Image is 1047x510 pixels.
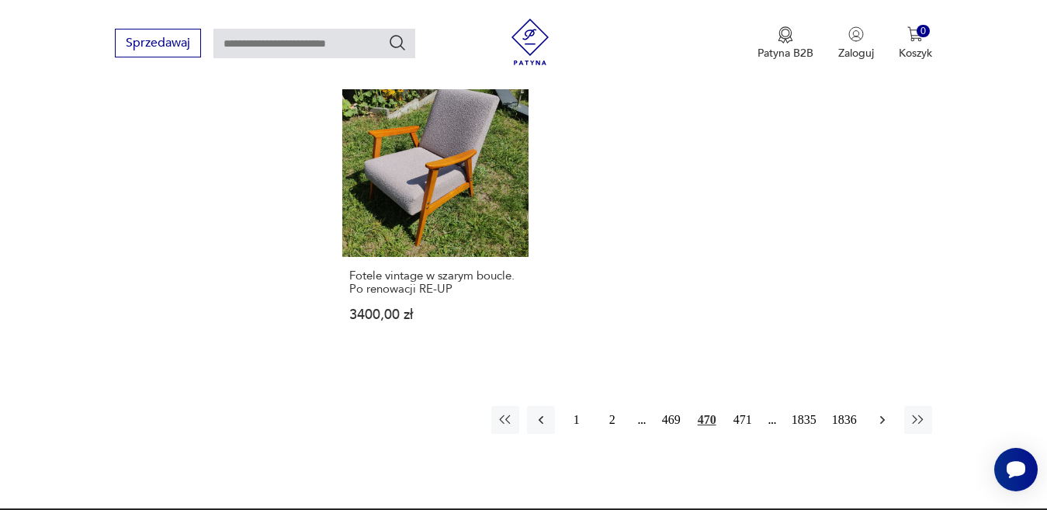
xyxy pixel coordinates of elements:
[349,308,522,321] p: 3400,00 zł
[657,406,685,434] button: 469
[917,25,930,38] div: 0
[848,26,864,42] img: Ikonka użytkownika
[778,26,793,43] img: Ikona medalu
[899,26,932,61] button: 0Koszyk
[729,406,757,434] button: 471
[342,71,529,352] a: Fotele vintage w szarym boucle. Po renowacji RE-UPFotele vintage w szarym boucle. Po renowacji RE...
[828,406,861,434] button: 1836
[388,33,407,52] button: Szukaj
[758,26,813,61] a: Ikona medaluPatyna B2B
[758,46,813,61] p: Patyna B2B
[563,406,591,434] button: 1
[115,39,201,50] a: Sprzedawaj
[899,46,932,61] p: Koszyk
[907,26,923,42] img: Ikona koszyka
[838,46,874,61] p: Zaloguj
[507,19,553,65] img: Patyna - sklep z meblami i dekoracjami vintage
[349,269,522,296] h3: Fotele vintage w szarym boucle. Po renowacji RE-UP
[788,406,820,434] button: 1835
[838,26,874,61] button: Zaloguj
[693,406,721,434] button: 470
[598,406,626,434] button: 2
[115,29,201,57] button: Sprzedawaj
[758,26,813,61] button: Patyna B2B
[994,448,1038,491] iframe: Smartsupp widget button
